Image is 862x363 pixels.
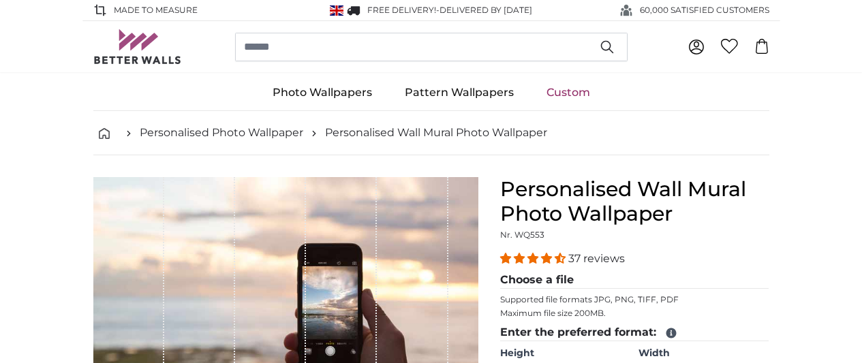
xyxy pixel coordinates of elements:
[93,29,182,64] img: Betterwalls
[140,125,303,141] a: Personalised Photo Wallpaper
[500,347,630,360] label: Height
[367,5,436,15] span: FREE delivery!
[330,5,343,16] img: United Kingdom
[500,252,568,265] span: 4.32 stars
[114,4,198,16] span: Made to Measure
[93,111,769,155] nav: breadcrumbs
[530,75,606,110] a: Custom
[440,5,532,15] span: Delivered by [DATE]
[500,230,544,240] span: Nr. WQ553
[500,324,769,341] legend: Enter the preferred format:
[500,294,769,305] p: Supported file formats JPG, PNG, TIFF, PDF
[436,5,532,15] span: -
[325,125,547,141] a: Personalised Wall Mural Photo Wallpaper
[500,177,769,226] h1: Personalised Wall Mural Photo Wallpaper
[500,272,769,289] legend: Choose a file
[256,75,388,110] a: Photo Wallpapers
[388,75,530,110] a: Pattern Wallpapers
[640,4,769,16] span: 60,000 SATISFIED CUSTOMERS
[568,252,625,265] span: 37 reviews
[500,308,769,319] p: Maximum file size 200MB.
[638,347,769,360] label: Width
